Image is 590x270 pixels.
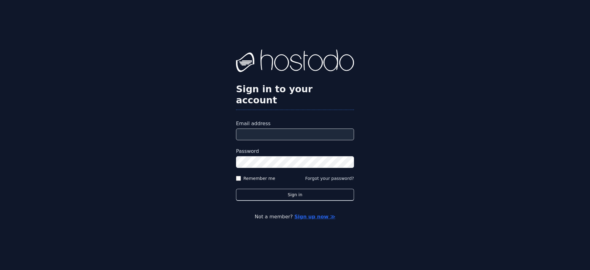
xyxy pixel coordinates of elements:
img: Hostodo [236,50,354,74]
a: Sign up now ≫ [294,214,335,220]
label: Email address [236,120,354,127]
label: Remember me [243,175,275,181]
h2: Sign in to your account [236,84,354,106]
p: Not a member? [29,213,560,220]
button: Forgot your password? [305,175,354,181]
button: Sign in [236,189,354,201]
label: Password [236,148,354,155]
